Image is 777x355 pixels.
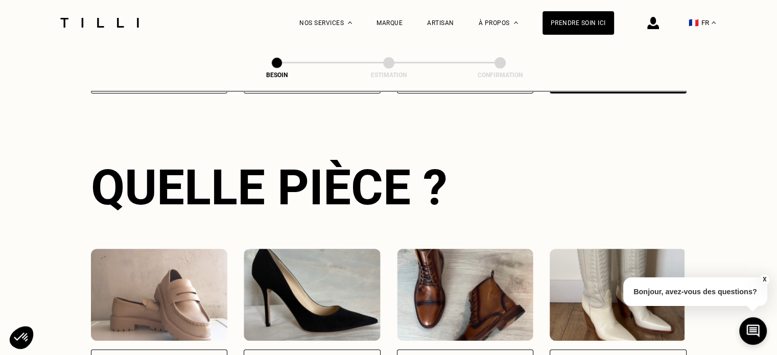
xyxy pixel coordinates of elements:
[397,249,534,341] img: Tilli retouche votre Bottes / Bottines plates
[550,249,687,341] img: Tilli retouche votre Bottes / Bottines à talon
[449,72,551,79] div: Confirmation
[689,18,699,28] span: 🇫🇷
[543,11,614,35] a: Prendre soin ici
[712,21,716,24] img: menu déroulant
[647,17,659,29] img: icône connexion
[514,21,518,24] img: Menu déroulant à propos
[623,277,767,306] p: Bonjour, avez-vous des questions?
[759,274,769,285] button: X
[348,21,352,24] img: Menu déroulant
[91,159,687,216] div: Quelle pièce ?
[57,18,143,28] img: Logo du service de couturière Tilli
[338,72,440,79] div: Estimation
[244,249,381,341] img: Tilli retouche votre Chaussures à Talons
[376,19,403,27] a: Marque
[226,72,328,79] div: Besoin
[91,249,228,341] img: Tilli retouche votre Chaussures Plates
[427,19,454,27] a: Artisan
